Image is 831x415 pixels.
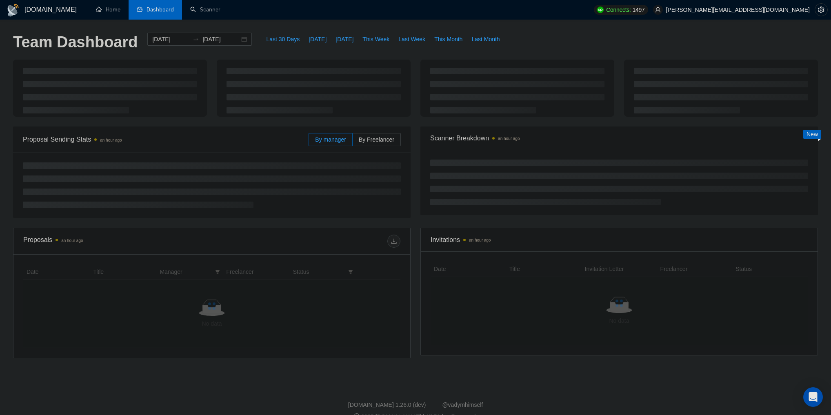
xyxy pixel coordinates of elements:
[467,33,504,46] button: Last Month
[190,6,220,13] a: searchScanner
[202,35,240,44] input: End date
[147,6,174,13] span: Dashboard
[7,4,20,17] img: logo
[266,35,300,44] span: Last 30 Days
[331,33,358,46] button: [DATE]
[498,136,520,141] time: an hour ago
[434,35,462,44] span: This Month
[152,35,189,44] input: Start date
[398,35,425,44] span: Last Week
[13,33,138,52] h1: Team Dashboard
[137,7,142,12] span: dashboard
[394,33,430,46] button: Last Week
[96,6,120,13] a: homeHome
[309,35,327,44] span: [DATE]
[431,235,808,245] span: Invitations
[471,35,500,44] span: Last Month
[193,36,199,42] span: swap-right
[430,33,467,46] button: This Month
[803,387,823,407] div: Open Intercom Messenger
[193,36,199,42] span: to
[315,136,346,143] span: By manager
[815,7,827,13] span: setting
[262,33,304,46] button: Last 30 Days
[815,3,828,16] button: setting
[807,131,818,138] span: New
[23,235,212,248] div: Proposals
[469,238,491,242] time: an hour ago
[430,133,808,143] span: Scanner Breakdown
[362,35,389,44] span: This Week
[633,5,645,14] span: 1497
[61,238,83,243] time: an hour ago
[358,33,394,46] button: This Week
[100,138,122,142] time: an hour ago
[597,7,604,13] img: upwork-logo.png
[442,402,483,408] a: @vadymhimself
[304,33,331,46] button: [DATE]
[359,136,394,143] span: By Freelancer
[23,134,309,144] span: Proposal Sending Stats
[815,7,828,13] a: setting
[655,7,661,13] span: user
[348,402,426,408] a: [DOMAIN_NAME] 1.26.0 (dev)
[336,35,353,44] span: [DATE]
[606,5,631,14] span: Connects:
